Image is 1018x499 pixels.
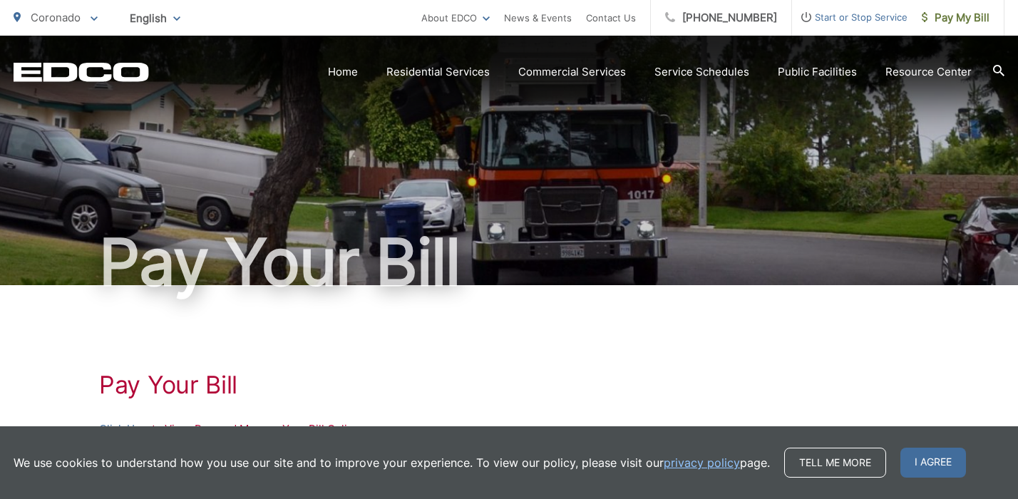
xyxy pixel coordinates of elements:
a: About EDCO [421,9,490,26]
h1: Pay Your Bill [99,371,919,399]
a: Residential Services [386,63,490,81]
a: News & Events [504,9,572,26]
a: Tell me more [784,448,886,478]
a: Contact Us [586,9,636,26]
a: Public Facilities [778,63,857,81]
a: privacy policy [664,454,740,471]
a: Resource Center [885,63,972,81]
a: Commercial Services [518,63,626,81]
span: Coronado [31,11,81,24]
h1: Pay Your Bill [14,227,1004,298]
a: Service Schedules [654,63,749,81]
span: Pay My Bill [922,9,989,26]
a: EDCD logo. Return to the homepage. [14,62,149,82]
span: I agree [900,448,966,478]
span: English [119,6,191,31]
p: We use cookies to understand how you use our site and to improve your experience. To view our pol... [14,454,770,471]
a: Click Here [99,421,152,438]
a: Home [328,63,358,81]
p: to View, Pay, and Manage Your Bill Online [99,421,919,438]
